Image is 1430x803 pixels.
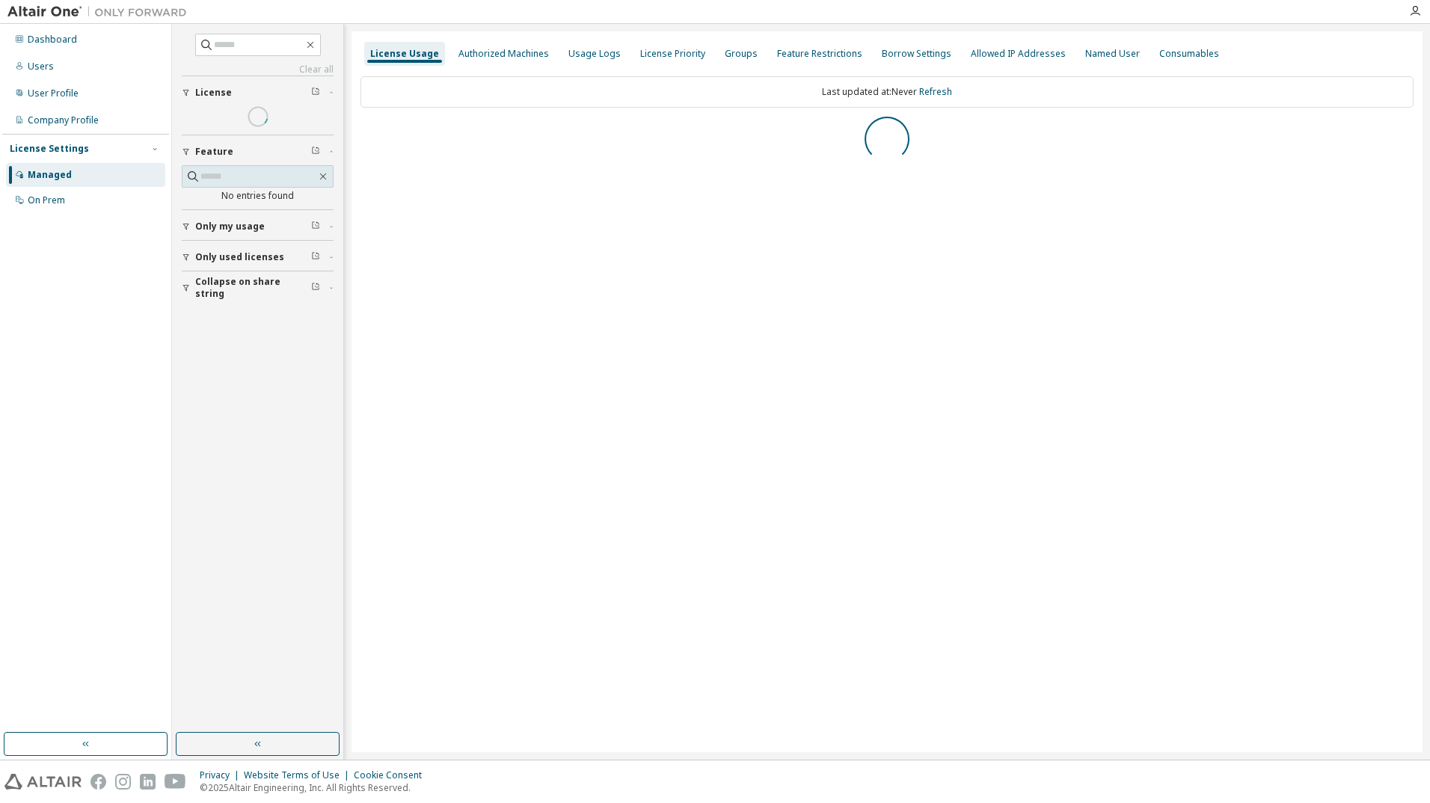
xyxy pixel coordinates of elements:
[182,210,334,243] button: Only my usage
[28,194,65,206] div: On Prem
[182,271,334,304] button: Collapse on share string
[354,769,431,781] div: Cookie Consent
[640,48,705,60] div: License Priority
[919,85,952,98] a: Refresh
[28,61,54,73] div: Users
[882,48,951,60] div: Borrow Settings
[195,146,233,158] span: Feature
[311,87,320,99] span: Clear filter
[28,169,72,181] div: Managed
[195,221,265,233] span: Only my usage
[7,4,194,19] img: Altair One
[4,774,82,790] img: altair_logo.svg
[311,221,320,233] span: Clear filter
[28,87,79,99] div: User Profile
[195,87,232,99] span: License
[311,282,320,294] span: Clear filter
[182,190,334,202] div: No entries found
[28,34,77,46] div: Dashboard
[182,241,334,274] button: Only used licenses
[777,48,862,60] div: Feature Restrictions
[195,251,284,263] span: Only used licenses
[182,76,334,109] button: License
[360,76,1414,108] div: Last updated at: Never
[311,146,320,158] span: Clear filter
[90,774,106,790] img: facebook.svg
[244,769,354,781] div: Website Terms of Use
[200,781,431,794] p: © 2025 Altair Engineering, Inc. All Rights Reserved.
[115,774,131,790] img: instagram.svg
[1159,48,1219,60] div: Consumables
[182,135,334,168] button: Feature
[971,48,1066,60] div: Allowed IP Addresses
[311,251,320,263] span: Clear filter
[568,48,621,60] div: Usage Logs
[165,774,186,790] img: youtube.svg
[28,114,99,126] div: Company Profile
[182,64,334,76] a: Clear all
[1085,48,1140,60] div: Named User
[10,143,89,155] div: License Settings
[140,774,156,790] img: linkedin.svg
[195,276,311,300] span: Collapse on share string
[725,48,758,60] div: Groups
[370,48,439,60] div: License Usage
[200,769,244,781] div: Privacy
[458,48,549,60] div: Authorized Machines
